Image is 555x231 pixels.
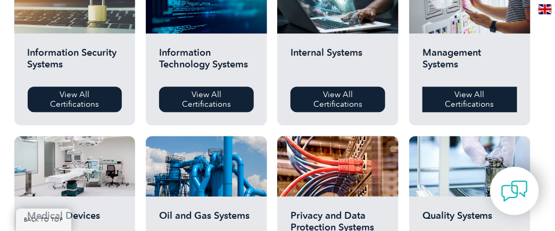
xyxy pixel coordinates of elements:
[423,47,517,79] h2: Management Systems
[16,209,71,231] a: BACK TO TOP
[539,4,552,14] img: en
[423,87,517,112] a: View All Certifications
[159,47,254,79] h2: Information Technology Systems
[291,47,385,79] h2: Internal Systems
[28,47,122,79] h2: Information Security Systems
[501,178,528,204] img: contact-chat.png
[159,87,254,112] a: View All Certifications
[28,87,122,112] a: View All Certifications
[291,87,385,112] a: View All Certifications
